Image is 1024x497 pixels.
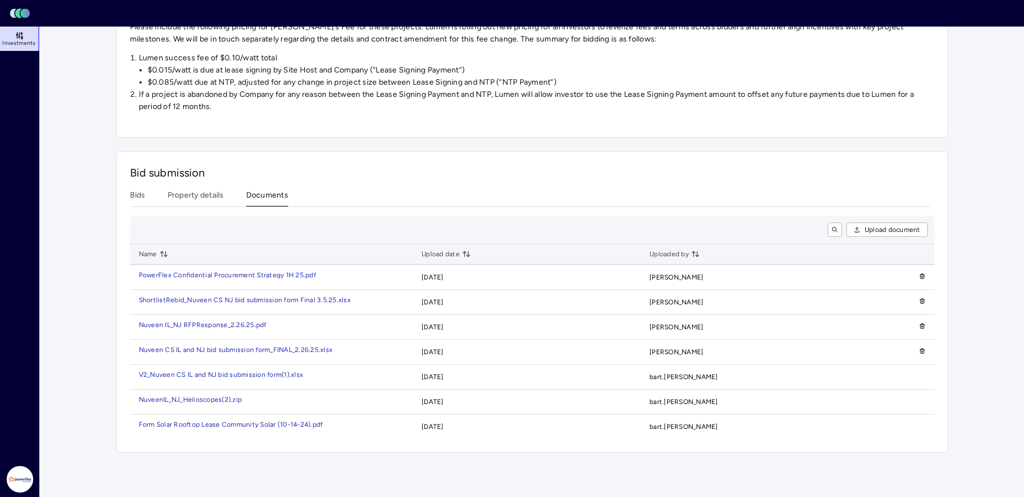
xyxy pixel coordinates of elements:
[649,249,700,260] span: Uploaded by
[139,371,282,378] div: V2_Nuveen CS IL and NJ bid submission form
[413,315,641,340] td: [DATE]
[139,346,309,353] div: Nuveen CS IL and NJ bid submission form_FINAL_2.26
[139,89,934,113] li: If a project is abandoned by Company for any reason between the Lease Signing Payment and NTP, Lu...
[139,52,934,89] li: Lumen success fee of $0.10/watt total
[139,346,404,353] a: Nuveen CS IL and NJ bid submission form_FINAL_2.26.25.xlsx
[649,297,703,308] span: [PERSON_NAME]
[139,322,404,328] a: Nuveen IL_NJ RFPResponse_2.26.25.pdf
[413,390,641,415] td: [DATE]
[641,390,934,415] td: bart.[PERSON_NAME]
[139,396,222,403] div: NuveenIL_NJ_Helioscopes
[422,249,471,260] span: Upload date
[462,250,471,258] button: toggle sorting
[139,297,404,303] a: ShortlistRebid_Nuveen CS NJ bid submission form Final 3.5.25.xlsx
[649,272,703,283] span: [PERSON_NAME]
[148,76,934,89] li: $0.085/watt due at NTP, adjusted for any change in project size between Lease Signing and NTP (”N...
[641,415,934,439] td: bart.[PERSON_NAME]
[130,189,145,206] button: Bids
[828,222,842,237] button: toggle search
[139,421,298,428] div: Form Solar Rooftop Lease Community Solar (10-14
[139,396,404,403] a: NuveenIL_NJ_Helioscopes(2).zip
[130,166,205,179] span: Bid submission
[413,265,641,290] td: [DATE]
[297,421,323,428] div: -24).pdf
[7,466,33,493] img: Powerflex
[139,249,168,260] span: Name
[641,365,934,390] td: bart.[PERSON_NAME]
[139,272,289,278] div: PowerFlex Confidential Procurement Strategy 1
[2,40,35,46] span: Investments
[130,21,934,45] p: Please include the following pricing for [PERSON_NAME]’s Fee for these projects. Lumen is rolling...
[413,365,641,390] td: [DATE]
[413,340,641,365] td: [DATE]
[413,415,641,439] td: [DATE]
[168,189,224,206] button: Property details
[246,189,288,206] button: Documents
[327,297,351,303] div: .25.xlsx
[649,322,703,333] span: [PERSON_NAME]
[139,421,404,428] a: Form Solar Rooftop Lease Community Solar (10-14-24).pdf
[413,290,641,315] td: [DATE]
[139,371,404,378] a: V2_Nuveen CS IL and NJ bid submission form(1).xlsx
[241,322,267,328] div: 6.25.pdf
[282,371,303,378] div: (1).xlsx
[649,346,703,358] span: [PERSON_NAME]
[139,297,327,303] div: ShortlistRebid_Nuveen CS NJ bid submission form Final 3.5
[139,322,241,328] div: Nuveen IL_NJ RFPResponse_2.2
[139,272,404,278] a: PowerFlex Confidential Procurement Strategy 1H 25.pdf
[222,396,242,403] div: (2).zip
[865,224,921,235] span: Upload document
[148,64,934,76] li: $0.015/watt is due at lease signing by Site Host and Company (”Lease Signing Payment”)
[691,250,700,258] button: toggle sorting
[159,250,168,258] button: toggle sorting
[309,346,332,353] div: .25.xlsx
[846,222,928,237] button: Upload document
[289,272,316,278] div: H 25.pdf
